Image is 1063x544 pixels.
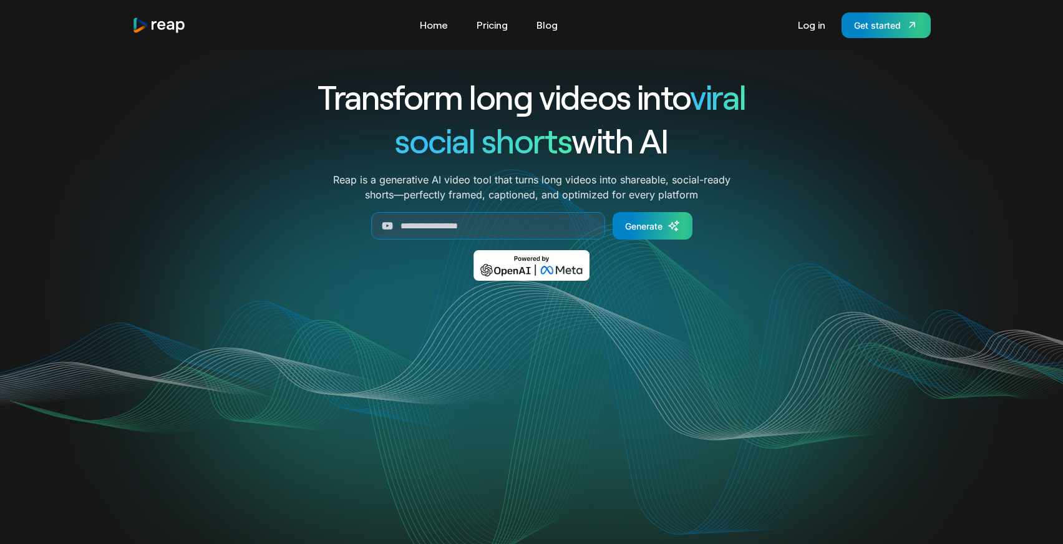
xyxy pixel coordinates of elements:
[613,212,692,240] a: Generate
[395,120,571,160] span: social shorts
[272,212,791,240] form: Generate Form
[132,17,186,34] a: home
[414,15,454,35] a: Home
[272,119,791,162] h1: with AI
[132,17,186,34] img: reap logo
[470,15,514,35] a: Pricing
[854,19,901,32] div: Get started
[842,12,931,38] a: Get started
[792,15,832,35] a: Log in
[272,75,791,119] h1: Transform long videos into
[530,15,564,35] a: Blog
[625,220,663,233] div: Generate
[690,76,745,117] span: viral
[333,172,731,202] p: Reap is a generative AI video tool that turns long videos into shareable, social-ready shorts—per...
[473,250,590,281] img: Powered by OpenAI & Meta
